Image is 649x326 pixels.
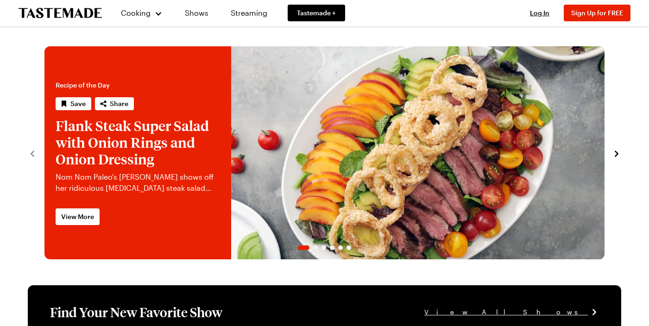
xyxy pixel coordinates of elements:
[19,8,102,19] a: To Tastemade Home Page
[44,46,605,259] div: 1 / 6
[70,99,86,108] span: Save
[50,304,222,320] h1: Find Your New Favorite Show
[288,5,345,21] a: Tastemade +
[571,9,623,17] span: Sign Up for FREE
[61,212,94,221] span: View More
[424,307,599,317] a: View All Shows
[530,9,549,17] span: Log In
[564,5,630,21] button: Sign Up for FREE
[298,245,309,250] span: Go to slide 1
[313,245,318,250] span: Go to slide 2
[28,147,37,158] button: navigate to previous item
[56,208,100,225] a: View More
[56,97,91,110] button: Save recipe
[110,99,128,108] span: Share
[347,245,351,250] span: Go to slide 6
[321,245,326,250] span: Go to slide 3
[612,147,621,158] button: navigate to next item
[297,8,336,18] span: Tastemade +
[330,245,334,250] span: Go to slide 4
[521,8,558,18] button: Log In
[120,2,163,24] button: Cooking
[424,307,588,317] span: View All Shows
[121,8,151,17] span: Cooking
[95,97,134,110] button: Share
[338,245,343,250] span: Go to slide 5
